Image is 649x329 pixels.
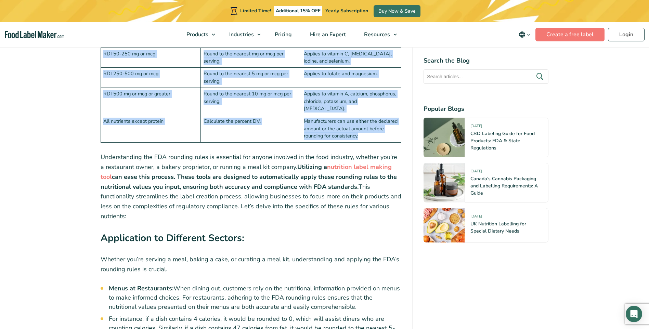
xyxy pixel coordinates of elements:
[308,31,347,38] span: Hire an Expert
[535,28,605,41] a: Create a free label
[297,163,327,171] strong: Utilizing a
[101,152,402,221] p: Understanding the FDA rounding rules is essential for anyone involved in the food industry, wheth...
[240,8,271,14] span: Limited Time!
[178,22,219,47] a: Products
[470,175,538,196] a: Canada’s Cannabis Packaging and Labelling Requirements: A Guide
[424,69,548,84] input: Search articles...
[101,88,201,115] td: RDI 500 mg or mcg or greater
[201,48,301,68] td: Round to the nearest mg or mcg per serving.
[101,163,392,181] a: nutrition label making tool
[626,306,642,322] div: Open Intercom Messenger
[355,22,400,47] a: Resources
[301,115,401,142] td: Manufacturers can use either the declared amount or the actual amount before rounding for consist...
[101,173,397,191] strong: can ease this process. These tools are designed to automatically apply these rounding rules to th...
[266,22,299,47] a: Pricing
[470,130,535,151] a: CBD Labeling Guide for Food Products: FDA & State Regulations
[424,56,548,65] h4: Search the Blog
[374,5,420,17] a: Buy Now & Save
[201,88,301,115] td: Round to the nearest 10 mg or mcg per serving.
[220,22,264,47] a: Industries
[274,6,322,16] span: Additional 15% OFF
[470,221,526,234] a: UK Nutrition Labelling for Special Dietary Needs
[227,31,255,38] span: Industries
[362,31,391,38] span: Resources
[101,68,201,88] td: RDI 250-500 mg or mcg
[109,284,173,292] strong: Menus at Restaurants:
[301,68,401,88] td: Applies to folate and magnesium.
[470,169,482,176] span: [DATE]
[201,115,301,142] td: Calculate the percent DV.
[325,8,368,14] span: Yearly Subscription
[273,31,293,38] span: Pricing
[424,104,548,114] h4: Popular Blogs
[301,88,401,115] td: Applies to vitamin A, calcium, phosphorus, chloride, potassium, and [MEDICAL_DATA].
[301,48,401,68] td: Applies to vitamin C, [MEDICAL_DATA], iodine, and selenium.
[201,68,301,88] td: Round to the nearest 5 mg or mcg per serving.
[301,22,353,47] a: Hire an Expert
[184,31,209,38] span: Products
[101,48,201,68] td: RDI 50-250 mg or mcg
[101,254,402,274] p: Whether you’re serving a meal, baking a cake, or curating a meal kit, understanding and applying ...
[608,28,645,41] a: Login
[101,115,201,142] td: All nutrients except protein
[470,214,482,222] span: [DATE]
[109,284,402,312] li: When dining out, customers rely on the nutritional information provided on menus to make informed...
[470,123,482,131] span: [DATE]
[101,232,244,245] strong: Application to Different Sectors:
